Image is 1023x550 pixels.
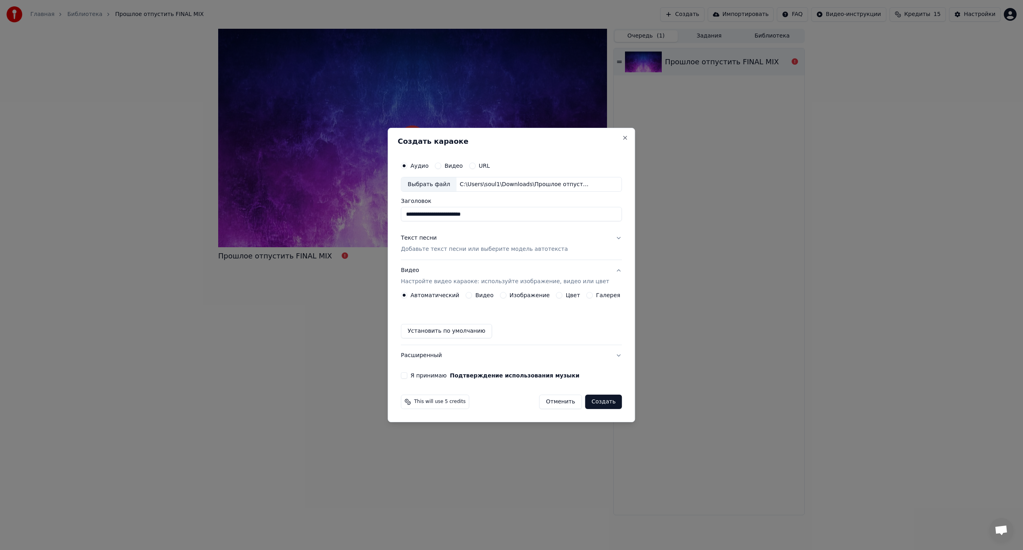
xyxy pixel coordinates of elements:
[410,373,579,378] label: Я принимаю
[401,292,622,345] div: ВидеоНастройте видео караоке: используйте изображение, видео или цвет
[475,292,494,298] label: Видео
[414,399,466,405] span: This will use 5 credits
[401,345,622,366] button: Расширенный
[401,267,609,286] div: Видео
[401,246,568,254] p: Добавьте текст песни или выберите модель автотекста
[401,228,622,260] button: Текст песниДобавьте текст песни или выберите модель автотекста
[450,373,579,378] button: Я принимаю
[401,234,437,242] div: Текст песни
[410,292,459,298] label: Автоматический
[479,163,490,169] label: URL
[444,163,463,169] label: Видео
[539,395,582,409] button: Отменить
[510,292,550,298] label: Изображение
[596,292,621,298] label: Галерея
[401,199,622,204] label: Заголовок
[401,278,609,286] p: Настройте видео караоке: используйте изображение, видео или цвет
[585,395,622,409] button: Создать
[410,163,428,169] label: Аудио
[401,324,492,338] button: Установить по умолчанию
[456,181,592,189] div: C:\Users\soul1\Downloads\Прошлое отпустить FINAL MIX.wav
[566,292,580,298] label: Цвет
[398,138,625,145] h2: Создать караоке
[401,177,456,192] div: Выбрать файл
[401,260,622,292] button: ВидеоНастройте видео караоке: используйте изображение, видео или цвет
